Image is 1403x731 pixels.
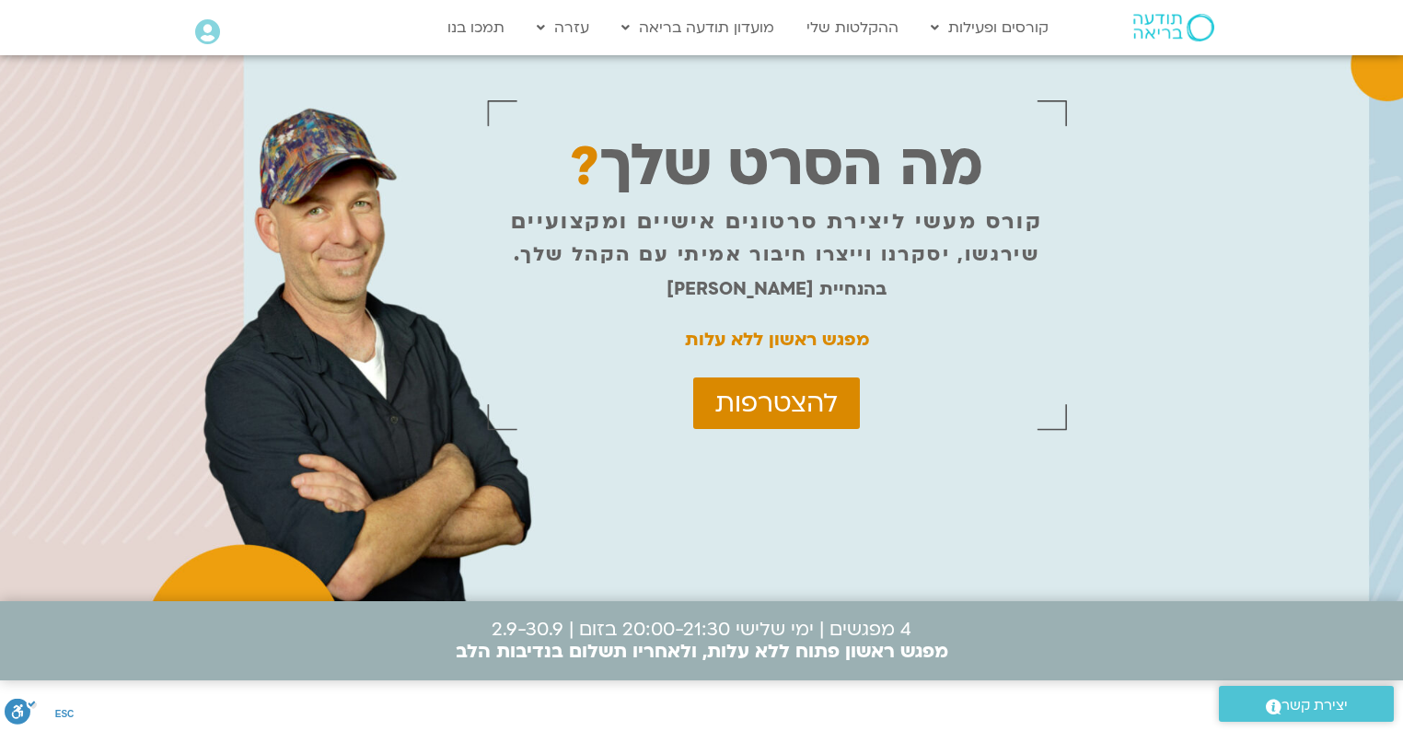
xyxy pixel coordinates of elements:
strong: מפגש ראשון ללא עלות [685,328,869,352]
strong: בהנחיית [PERSON_NAME] [667,277,887,301]
p: שירגשו, יסקרנו וייצרו חיבור אמיתי עם הקהל שלך. [514,243,1039,267]
a: תמכו בנו [438,10,514,45]
a: להצטרפות [693,377,860,429]
b: מפגש ראשון פתוח ללא עלות, ולאחריו תשלום בנדיבות הלב [456,639,948,664]
span: להצטרפות [715,389,838,418]
span: ? [570,131,599,203]
a: יצירת קשר [1219,686,1394,722]
a: עזרה [528,10,598,45]
p: קורס מעשי ליצירת סרטונים אישיים ומקצועיים [511,210,1042,234]
span: יצירת קשר [1281,693,1348,718]
p: 4 מפגשים | ימי שלישי 20:00-21:30 בזום | 2.9-30.9 [456,619,948,663]
p: מה הסרט שלך [570,155,983,179]
a: קורסים ופעילות [922,10,1058,45]
img: תודעה בריאה [1133,14,1214,41]
a: מועדון תודעה בריאה [612,10,783,45]
a: ההקלטות שלי [797,10,908,45]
